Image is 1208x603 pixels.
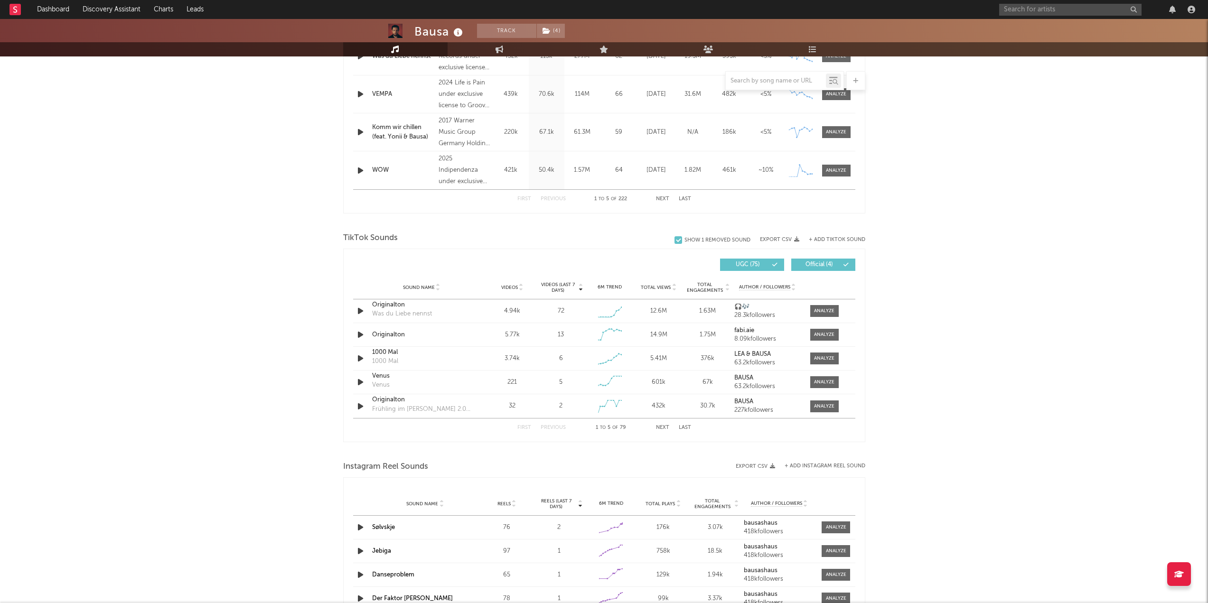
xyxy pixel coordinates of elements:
a: WOW [372,166,434,175]
button: First [517,425,531,430]
div: 59 [602,128,636,137]
span: of [612,426,618,430]
a: 🎧🎶 [734,304,800,310]
div: 31.6M [677,90,709,99]
div: 418k followers [744,529,815,535]
span: Total Plays [646,501,675,507]
div: 376k [685,354,730,363]
div: 1.63M [685,306,730,316]
div: 2025 Indipendenza under exclusive license to Groove Attack [439,153,490,187]
span: TikTok Sounds [343,232,398,244]
a: Der Faktor [PERSON_NAME] [372,595,453,602]
div: 2 [559,401,562,411]
div: 30.7k [685,401,730,411]
div: 176k [639,523,687,532]
span: Sound Name [403,285,435,290]
div: 129k [639,570,687,580]
div: 482k [713,90,745,99]
div: 5 [559,378,562,387]
strong: BAUSA [734,375,753,381]
button: Previous [541,425,566,430]
span: Official ( 4 ) [797,262,841,268]
a: Komm wir chillen (feat. Yonii & Bausa) [372,123,434,141]
div: [DATE] [640,128,672,137]
span: Sound Name [406,501,438,507]
button: Last [679,425,691,430]
div: Originalton [372,300,471,310]
a: VEMPA [372,90,434,99]
span: Videos (last 7 days) [539,282,577,293]
a: BAUSA [734,375,800,381]
div: 5.77k [490,330,534,340]
div: 1000 Mal [372,348,471,357]
a: bausashaus [744,520,815,527]
div: 65 [483,570,531,580]
div: 12.6M [637,306,681,316]
a: Danseproblem [372,572,414,578]
div: <5% [750,128,782,137]
div: 76 [483,523,531,532]
div: 14.9M [637,330,681,340]
strong: bausashaus [744,591,777,597]
div: 221 [490,378,534,387]
a: Originalton [372,330,471,340]
div: <5% [750,90,782,99]
div: [DATE] [640,90,672,99]
a: Originalton [372,395,471,405]
div: 418k followers [744,552,815,559]
div: 1000 Mal [372,357,398,366]
div: Venus [372,380,390,390]
div: 1.94k [692,570,739,580]
div: Was du Liebe nennst [372,309,432,319]
div: 66 [602,90,636,99]
span: Total Engagements [692,498,733,510]
input: Search by song name or URL [726,77,826,85]
span: Reels (last 7 days) [535,498,577,510]
div: Bausa [414,24,465,39]
span: Reels [497,501,511,507]
div: 601k [637,378,681,387]
button: Export CSV [736,464,775,469]
button: Official(4) [791,259,855,271]
button: Previous [541,196,566,202]
div: 5.41M [637,354,681,363]
div: 13 [558,330,564,340]
div: 61.3M [567,128,598,137]
strong: BAUSA [734,399,753,405]
div: 2024 Life is Pain under exclusive license to Groove Attack [439,77,490,111]
a: bausashaus [744,567,815,574]
button: Next [656,196,669,202]
button: + Add Instagram Reel Sound [785,464,865,469]
div: ~ 10 % [750,166,782,175]
a: fabi.aie [734,327,800,334]
div: 1 5 222 [585,194,637,205]
div: 1 [535,547,583,556]
div: 97 [483,547,531,556]
span: to [599,197,604,201]
div: 439k [496,90,526,99]
a: Venus [372,371,471,381]
div: 70.6k [531,90,562,99]
div: 2 [535,523,583,532]
div: 18.5k [692,547,739,556]
div: 6M Trend [588,500,635,507]
span: Total Views [641,285,671,290]
strong: bausashaus [744,567,777,574]
button: Track [477,24,536,38]
button: Export CSV [760,237,799,242]
span: of [611,197,617,201]
button: + Add TikTok Sound [799,237,865,242]
div: 1.82M [677,166,709,175]
div: N/A [677,128,709,137]
span: ( 4 ) [536,24,565,38]
div: 63.2k followers [734,383,800,390]
div: 32 [490,401,534,411]
div: 186k [713,128,745,137]
a: Sølvskje [372,524,395,530]
div: 3.07k [692,523,739,532]
div: 67k [685,378,730,387]
div: 6 [559,354,563,363]
a: LEA & BAUSA [734,351,800,358]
